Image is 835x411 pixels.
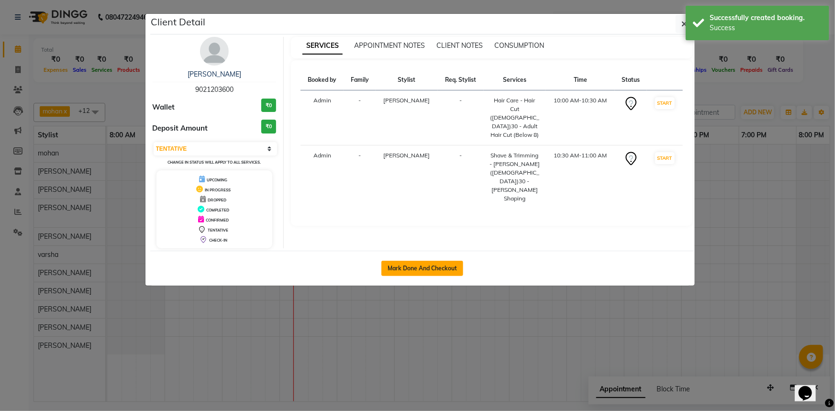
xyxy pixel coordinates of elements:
td: - [344,145,376,209]
span: APPOINTMENT NOTES [354,41,425,50]
td: - [438,145,484,209]
span: CLIENT NOTES [436,41,483,50]
small: Change in status will apply to all services. [167,160,261,165]
button: Mark Done And Checkout [381,261,463,276]
span: 9021203600 [195,85,234,94]
span: Wallet [153,102,175,113]
h3: ₹0 [261,99,276,112]
th: Status [615,70,647,90]
th: Stylist [376,70,438,90]
iframe: chat widget [795,373,825,401]
div: Successfully created booking. [710,13,822,23]
span: DROPPED [208,198,226,202]
a: [PERSON_NAME] [188,70,241,78]
td: 10:30 AM-11:00 AM [546,145,615,209]
th: Req. Stylist [438,70,484,90]
span: CHECK-IN [209,238,227,243]
button: START [655,152,675,164]
td: Admin [301,90,344,145]
td: Admin [301,145,344,209]
th: Time [546,70,615,90]
span: [PERSON_NAME] [384,97,430,104]
span: SERVICES [302,37,343,55]
td: 10:00 AM-10:30 AM [546,90,615,145]
th: Services [484,70,546,90]
span: [PERSON_NAME] [384,152,430,159]
th: Booked by [301,70,344,90]
span: COMPLETED [206,208,229,212]
img: avatar [200,37,229,66]
div: Success [710,23,822,33]
h3: ₹0 [261,120,276,133]
span: Deposit Amount [153,123,208,134]
span: UPCOMING [207,178,227,182]
div: Hair Care - Hair Cut ([DEMOGRAPHIC_DATA])30 - Adult Hair Cut (Below 8) [490,96,540,139]
th: Family [344,70,376,90]
span: IN PROGRESS [205,188,231,192]
span: CONSUMPTION [494,41,544,50]
td: - [438,90,484,145]
div: Shave & Trimming - [PERSON_NAME] ([DEMOGRAPHIC_DATA])30 - [PERSON_NAME] Shaping [490,151,540,203]
h5: Client Detail [151,15,206,29]
span: TENTATIVE [208,228,228,233]
button: START [655,97,675,109]
td: - [344,90,376,145]
span: CONFIRMED [206,218,229,222]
